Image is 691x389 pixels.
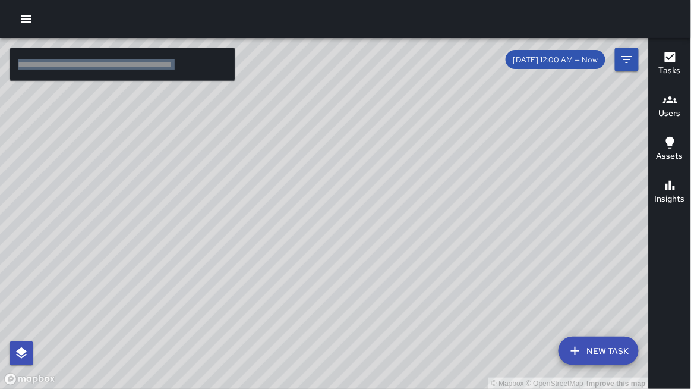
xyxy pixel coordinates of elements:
h6: Tasks [659,64,681,77]
span: [DATE] 12:00 AM — Now [506,55,605,65]
h6: Assets [657,150,683,163]
button: Filters [615,48,639,71]
h6: Insights [655,193,685,206]
button: Assets [649,128,691,171]
button: Insights [649,171,691,214]
button: Users [649,86,691,128]
h6: Users [659,107,681,120]
button: New Task [559,337,639,365]
button: Tasks [649,43,691,86]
